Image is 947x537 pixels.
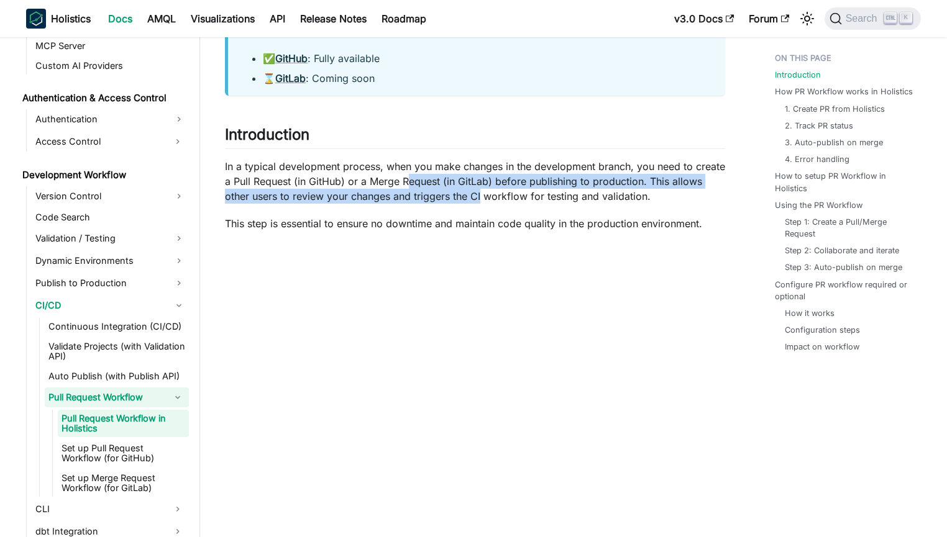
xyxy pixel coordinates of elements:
button: Search (Ctrl+K) [825,7,921,30]
a: Custom AI Providers [32,57,189,74]
button: Expand sidebar category 'Access Control' [167,132,189,151]
li: ⌛ : Coming soon [263,71,710,86]
button: Switch between dark and light mode (currently light mode) [797,9,817,29]
a: Configure PR workflow required or optional [775,279,913,302]
a: MCP Server [32,37,189,55]
a: Forum [741,9,797,29]
a: HolisticsHolistics [26,9,91,29]
b: Holistics [51,11,91,26]
kbd: K [900,12,912,24]
a: Using the PR Workflow [775,199,862,211]
a: Step 1: Create a Pull/Merge Request [785,216,908,240]
a: API [262,9,293,29]
button: Expand sidebar category 'CLI' [167,499,189,519]
a: Dynamic Environments [32,251,189,271]
a: Continuous Integration (CI/CD) [45,318,189,335]
a: How PR Workflow works in Holistics [775,86,913,97]
a: Pull Request Workflow [45,387,167,407]
a: Version Control [32,186,189,206]
img: Holistics [26,9,46,29]
button: Collapse sidebar category 'Pull Request Workflow' [167,387,189,407]
a: 4. Error handling [785,153,849,165]
p: In a typical development process, when you make changes in the development branch, you need to cr... [225,159,725,204]
a: CLI [32,499,167,519]
a: Roadmap [374,9,434,29]
a: Validation / Testing [32,228,189,248]
a: Code Search [32,209,189,226]
a: v3.0 Docs [667,9,741,29]
a: Release Notes [293,9,374,29]
a: How it works [785,307,835,319]
a: Authentication [32,109,189,129]
a: GitHub [275,52,308,65]
a: GitLab [275,72,306,84]
a: Publish to Production [32,273,189,293]
a: Authentication & Access Control [19,89,189,107]
a: CI/CD [32,296,189,315]
a: How to setup PR Workflow in Holistics [775,170,913,194]
a: Configuration steps [785,324,860,336]
a: AMQL [140,9,183,29]
h2: Introduction [225,125,725,149]
a: Step 3: Auto-publish on merge [785,261,902,273]
a: Auto Publish (with Publish API) [45,368,189,385]
a: Access Control [32,132,167,151]
a: Set up Pull Request Workflow (for GitHub) [58,440,189,467]
span: Search [842,13,885,24]
a: Pull Request Workflow in Holistics [58,410,189,437]
a: Step 2: Collaborate and iterate [785,245,899,256]
a: 3. Auto-publish on merge [785,137,883,148]
li: ✅ : Fully available [263,51,710,66]
a: 2. Track PR status [785,120,853,132]
a: Visualizations [183,9,262,29]
a: Set up Merge Request Workflow (for GitLab) [58,469,189,497]
a: Introduction [775,69,821,81]
a: Impact on workflow [785,341,859,353]
nav: Docs sidebar [14,37,200,537]
p: This step is essential to ensure no downtime and maintain code quality in the production environm... [225,216,725,231]
a: Development Workflow [19,166,189,184]
a: 1. Create PR from Holistics [785,103,885,115]
a: Docs [101,9,140,29]
a: Validate Projects (with Validation API) [45,338,189,365]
